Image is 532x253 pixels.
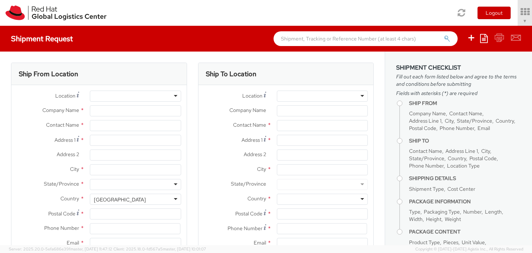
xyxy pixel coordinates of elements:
[447,162,480,169] span: Location Type
[469,155,497,162] span: Postal Code
[254,239,266,246] span: Email
[42,107,79,113] span: Company Name
[449,110,482,117] span: Contact Name
[478,7,511,19] button: Logout
[257,166,266,172] span: City
[409,208,420,215] span: Type
[48,210,75,217] span: Postal Code
[523,18,527,24] span: ▼
[409,138,521,144] h4: Ship To
[396,89,521,97] span: Fields with asterisks (*) are required
[409,110,446,117] span: Company Name
[409,101,521,106] h4: Ship From
[396,73,521,88] span: Fill out each form listed below and agree to the terms and conditions before submitting
[409,216,423,222] span: Width
[396,64,521,71] h3: Shipment Checklist
[409,229,521,235] h4: Package Content
[19,70,78,78] h3: Ship From Location
[445,148,478,154] span: Address Line 1
[235,210,263,217] span: Postal Code
[70,166,79,172] span: City
[70,246,112,252] span: master, [DATE] 11:47:12
[481,148,490,154] span: City
[60,195,79,202] span: Country
[496,117,514,124] span: Country
[54,137,75,143] span: Address 1
[443,239,458,246] span: Pieces
[44,180,79,187] span: State/Province
[247,195,266,202] span: Country
[228,225,263,232] span: Phone Number
[445,117,454,124] span: City
[46,122,79,128] span: Contact Name
[6,6,106,20] img: rh-logistics-00dfa346123c4ec078e1.svg
[206,70,256,78] h3: Ship To Location
[448,155,466,162] span: Country
[462,239,485,246] span: Unit Value
[163,246,206,252] span: master, [DATE] 10:01:07
[57,151,79,158] span: Address 2
[447,186,475,192] span: Cost Center
[231,180,266,187] span: State/Province
[457,117,492,124] span: State/Province
[409,125,436,131] span: Postal Code
[424,208,460,215] span: Packaging Type
[409,148,442,154] span: Contact Name
[44,225,79,231] span: Phone Number
[11,35,73,43] h4: Shipment Request
[426,216,441,222] span: Height
[233,122,266,128] span: Contact Name
[440,125,474,131] span: Phone Number
[445,216,461,222] span: Weight
[409,155,444,162] span: State/Province
[415,246,523,252] span: Copyright © [DATE]-[DATE] Agistix Inc., All Rights Reserved
[274,31,458,46] input: Shipment, Tracking or Reference Number (at least 4 chars)
[409,199,521,204] h4: Package Information
[409,186,444,192] span: Shipment Type
[409,117,441,124] span: Address Line 1
[409,176,521,181] h4: Shipping Details
[55,92,75,99] span: Location
[67,239,79,246] span: Email
[244,151,266,158] span: Address 2
[409,162,444,169] span: Phone Number
[478,125,490,131] span: Email
[242,92,263,99] span: Location
[229,107,266,113] span: Company Name
[113,246,206,252] span: Client: 2025.18.0-fd567a5
[485,208,502,215] span: Length
[242,137,263,143] span: Address 1
[9,246,112,252] span: Server: 2025.20.0-5efa686e39f
[94,196,146,203] div: [GEOGRAPHIC_DATA]
[463,208,482,215] span: Number
[409,239,440,246] span: Product Type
